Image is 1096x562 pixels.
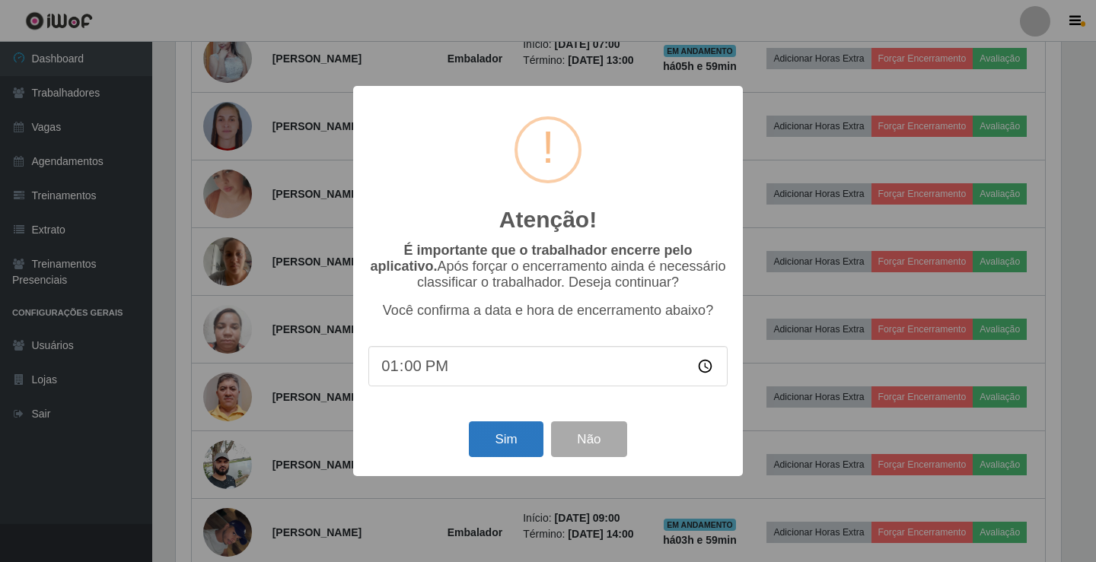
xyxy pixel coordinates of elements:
button: Sim [469,421,543,457]
button: Não [551,421,626,457]
b: É importante que o trabalhador encerre pelo aplicativo. [370,243,692,274]
p: Após forçar o encerramento ainda é necessário classificar o trabalhador. Deseja continuar? [368,243,728,291]
p: Você confirma a data e hora de encerramento abaixo? [368,303,728,319]
h2: Atenção! [499,206,597,233]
